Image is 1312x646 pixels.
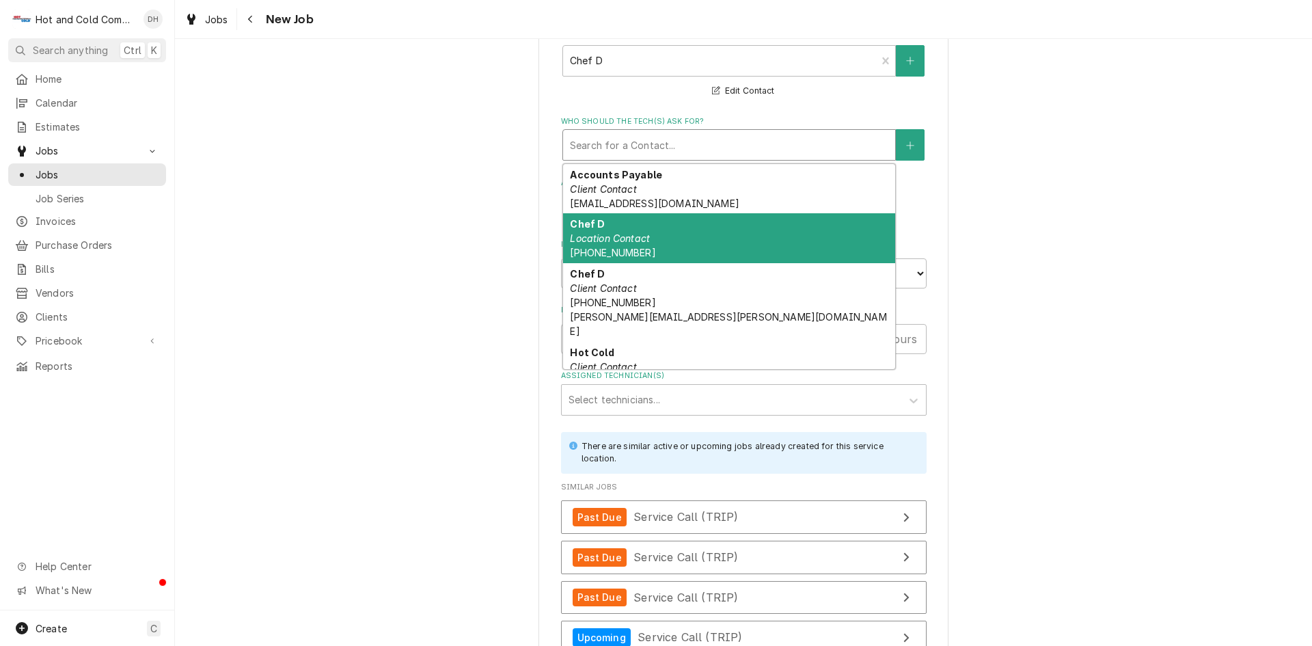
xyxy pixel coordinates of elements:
button: Create New Contact [896,45,925,77]
label: Assigned Technician(s) [561,371,927,381]
label: Estimated Arrival Time [561,239,927,250]
div: Daryl Harris's Avatar [143,10,163,29]
span: New Job [262,10,314,29]
a: Invoices [8,210,166,232]
span: K [151,43,157,57]
svg: Create New Contact [906,56,914,66]
a: Jobs [179,8,234,31]
span: C [150,621,157,636]
span: Similar Jobs [561,482,927,493]
div: There are similar active or upcoming jobs already created for this service location. [582,440,913,466]
a: Jobs [8,163,166,186]
a: View Job [561,541,927,574]
span: Calendar [36,96,159,110]
span: Ctrl [124,43,141,57]
span: Pricebook [36,334,139,348]
em: Client Contact [570,282,636,294]
span: What's New [36,583,158,597]
a: Go to Help Center [8,555,166,578]
button: Edit Contact [710,83,776,100]
span: Service Call (TRIP) [633,510,738,524]
span: Job Series [36,191,159,206]
div: DH [143,10,163,29]
div: Hot and Cold Commercial Kitchens, Inc. [36,12,136,27]
div: Attachments [561,178,927,223]
button: Navigate back [240,8,262,30]
svg: Create New Contact [906,141,914,150]
span: Service Call (TRIP) [633,590,738,604]
strong: Chef D [570,268,605,280]
a: Estimates [8,116,166,138]
span: Jobs [205,12,228,27]
strong: Accounts Payable [570,169,662,180]
input: Date [561,258,739,288]
div: Estimated Arrival Time [561,239,927,288]
div: Who should the tech(s) ask for? [561,116,927,161]
span: Home [36,72,159,86]
label: Estimated Job Duration [561,305,927,316]
span: Service Call (TRIP) [638,630,742,644]
span: Invoices [36,214,159,228]
span: [EMAIL_ADDRESS][DOMAIN_NAME] [570,198,739,209]
a: Purchase Orders [8,234,166,256]
span: Reports [36,359,159,373]
span: Create [36,623,67,634]
span: Jobs [36,167,159,182]
a: Reports [8,355,166,377]
div: Hot and Cold Commercial Kitchens, Inc.'s Avatar [12,10,31,29]
button: Search anythingCtrlK [8,38,166,62]
a: Bills [8,258,166,280]
div: Estimated Job Duration [561,305,927,353]
a: Vendors [8,282,166,304]
div: Past Due [573,548,627,567]
em: Location Contact [570,232,650,244]
strong: Hot Cold [570,347,614,358]
a: Go to Pricebook [8,329,166,352]
a: Go to Jobs [8,139,166,162]
em: Client Contact [570,183,636,195]
span: Bills [36,262,159,276]
span: Vendors [36,286,159,300]
strong: Chef D [570,218,605,230]
span: Jobs [36,144,139,158]
span: [PHONE_NUMBER] [PERSON_NAME][EMAIL_ADDRESS][PERSON_NAME][DOMAIN_NAME] [570,297,886,337]
span: Search anything [33,43,108,57]
div: Who called in this service? [561,31,927,99]
button: Create New Contact [896,129,925,161]
a: Job Series [8,187,166,210]
div: Past Due [573,508,627,526]
span: Purchase Orders [36,238,159,252]
a: View Job [561,581,927,615]
span: Service Call (TRIP) [633,550,738,564]
span: Estimates [36,120,159,134]
div: Past Due [573,589,627,607]
div: hours [877,324,927,354]
em: Client Contact [570,361,636,373]
a: Clients [8,306,166,328]
label: Attachments [561,178,927,189]
span: Help Center [36,559,158,574]
div: Assigned Technician(s) [561,371,927,415]
label: Who should the tech(s) ask for? [561,116,927,127]
span: [PHONE_NUMBER] [570,247,655,258]
a: View Job [561,500,927,534]
div: H [12,10,31,29]
a: Calendar [8,92,166,114]
span: Clients [36,310,159,324]
a: Go to What's New [8,579,166,602]
a: Home [8,68,166,90]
